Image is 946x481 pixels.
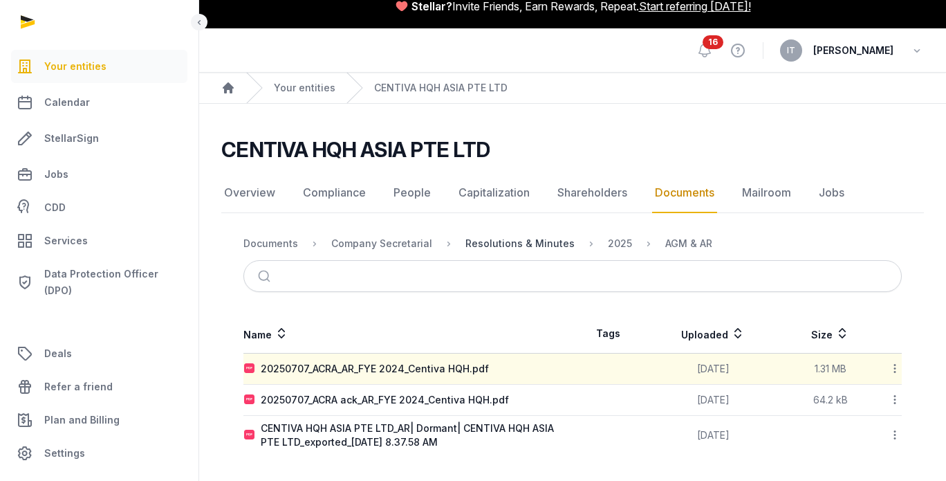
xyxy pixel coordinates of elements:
a: Calendar [11,86,187,119]
span: 16 [703,35,723,49]
a: Jobs [816,173,847,213]
a: CENTIVA HQH ASIA PTE LTD [374,81,508,95]
a: Overview [221,173,278,213]
a: Your entities [11,50,187,83]
a: Capitalization [456,173,532,213]
div: 20250707_ACRA ack_AR_FYE 2024_Centiva HQH.pdf [261,393,509,407]
img: pdf.svg [244,430,255,441]
img: pdf.svg [244,394,255,406]
a: Your entities [274,81,335,95]
div: AGM & AR [665,237,712,251]
th: Uploaded [643,314,783,354]
div: 20250707_ACRA_AR_FYE 2024_Centiva HQH.pdf [261,362,489,376]
span: IT [787,46,795,55]
a: Plan and Billing [11,403,187,437]
div: Resolutions & Minutes [465,237,575,251]
button: Submit [250,261,282,291]
iframe: Chat Widget [697,320,946,481]
a: Jobs [11,158,187,191]
a: Shareholders [555,173,630,213]
span: CDD [44,199,66,216]
span: Your entities [44,58,106,75]
a: Documents [652,173,717,213]
h2: CENTIVA HQH ASIA PTE LTD [221,137,490,162]
span: Plan and Billing [44,412,120,428]
a: Settings [11,437,187,470]
span: Services [44,233,88,249]
th: Name [243,314,573,354]
a: CDD [11,194,187,221]
span: Settings [44,445,85,462]
th: Size [783,314,878,354]
span: Calendar [44,94,90,111]
button: IT [780,39,802,62]
span: Deals [44,345,72,362]
span: [PERSON_NAME] [813,42,893,59]
span: StellarSign [44,130,99,147]
span: Jobs [44,166,68,183]
a: People [391,173,434,213]
nav: Breadcrumb [199,73,946,104]
div: Documents [243,237,298,251]
a: Deals [11,337,187,370]
div: CENTIVA HQH ASIA PTE LTD_AR| Dormant| CENTIVA HQH ASIA PTE LTD_exported_[DATE] 8.37.58 AM [261,421,572,449]
a: Data Protection Officer (DPO) [11,260,187,305]
a: Compliance [300,173,369,213]
nav: Breadcrumb [243,227,902,260]
nav: Tabs [221,173,924,213]
a: Mailroom [739,173,794,213]
a: Services [11,224,187,257]
div: 2025 [608,237,632,251]
a: StellarSign [11,122,187,155]
div: Company Secretarial [331,237,432,251]
span: Data Protection Officer (DPO) [44,266,182,299]
a: Refer a friend [11,370,187,403]
th: Tags [573,314,643,354]
span: Refer a friend [44,379,113,395]
img: pdf.svg [244,363,255,374]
